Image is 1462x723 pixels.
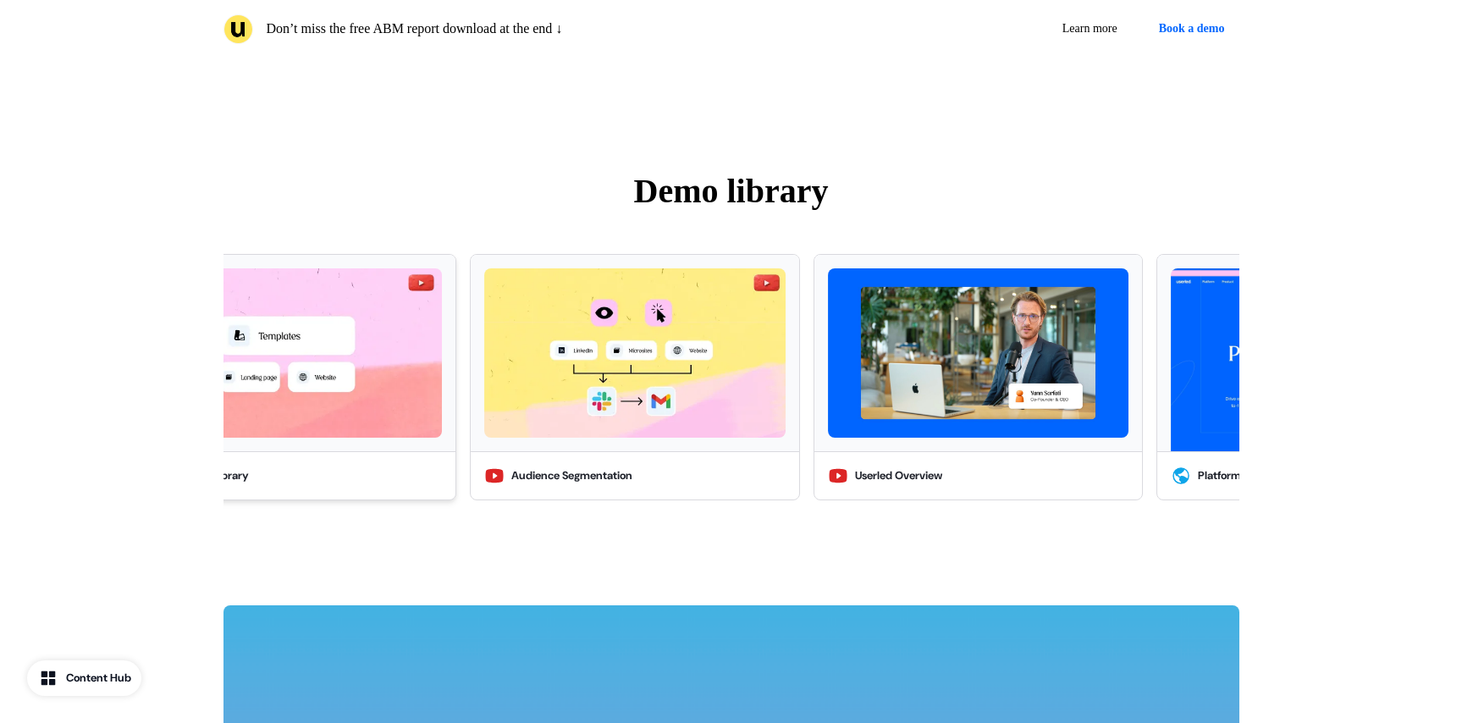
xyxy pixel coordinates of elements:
[828,268,1128,438] img: Userled Overview
[511,467,632,484] div: Audience Segmentation
[141,268,442,438] img: Content Library
[1198,467,1286,484] div: Platform | Userled
[470,254,799,500] button: Audience SegmentationAudience Segmentation
[484,268,785,438] img: Audience Segmentation
[27,660,141,696] button: Content Hub
[1145,14,1239,44] button: Book a demo
[223,166,1239,217] p: Demo library
[168,467,249,484] div: Content Library
[267,19,563,39] p: Don’t miss the free ABM report download at the end ↓
[66,670,131,687] div: Content Hub
[814,254,1143,500] button: Userled OverviewUserled Overview
[855,467,942,484] div: Userled Overview
[127,254,456,500] button: Content LibraryContent Library
[1049,14,1131,44] a: Learn more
